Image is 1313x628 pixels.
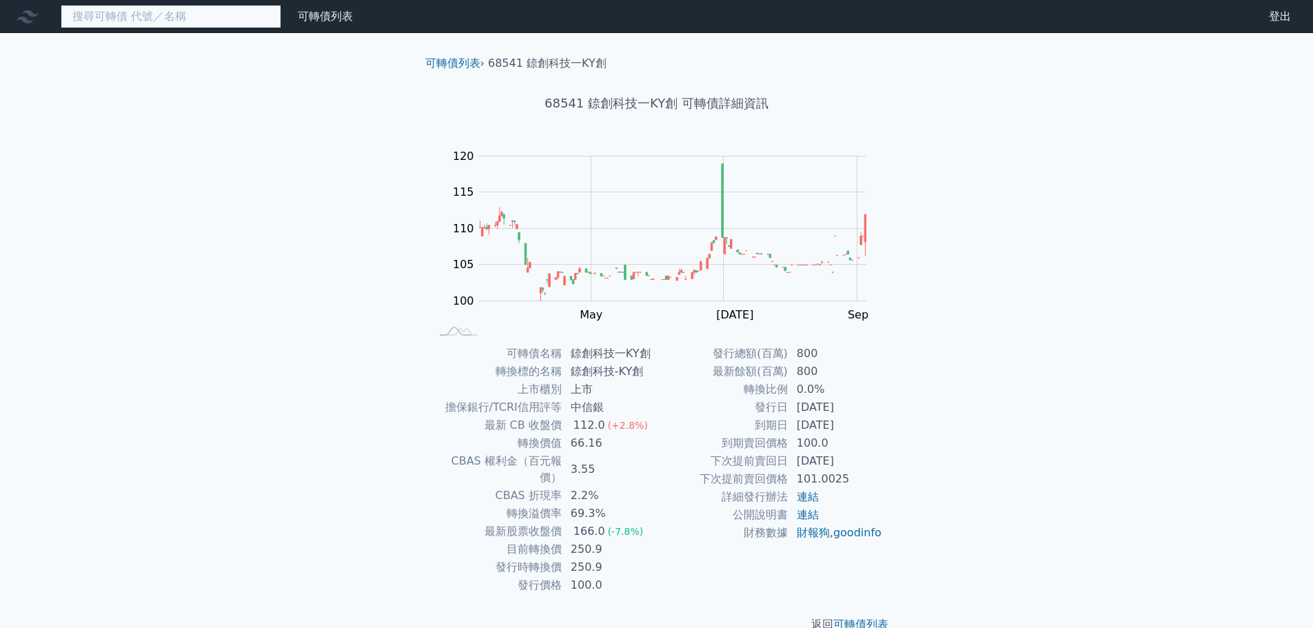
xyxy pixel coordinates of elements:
[562,434,657,452] td: 66.16
[562,345,657,363] td: 錼創科技一KY創
[788,524,883,542] td: ,
[1244,562,1313,628] iframe: Chat Widget
[571,417,608,434] div: 112.0
[562,398,657,416] td: 中信銀
[298,10,353,23] a: 可轉債列表
[431,345,562,363] td: 可轉債名稱
[562,363,657,381] td: 錼創科技-KY創
[453,294,474,307] tspan: 100
[797,490,819,503] a: 連結
[431,487,562,505] td: CBAS 折現率
[788,398,883,416] td: [DATE]
[562,487,657,505] td: 2.2%
[788,416,883,434] td: [DATE]
[657,506,788,524] td: 公開說明書
[833,526,882,539] a: goodinfo
[788,470,883,488] td: 101.0025
[453,150,474,163] tspan: 120
[562,381,657,398] td: 上市
[562,452,657,487] td: 3.55
[431,434,562,452] td: 轉換價值
[562,505,657,523] td: 69.3%
[431,558,562,576] td: 發行時轉換價
[788,363,883,381] td: 800
[657,452,788,470] td: 下次提前賣回日
[562,558,657,576] td: 250.9
[657,398,788,416] td: 發行日
[788,345,883,363] td: 800
[716,308,753,321] tspan: [DATE]
[788,381,883,398] td: 0.0%
[657,434,788,452] td: 到期賣回價格
[431,398,562,416] td: 擔保銀行/TCRI信用評等
[580,308,602,321] tspan: May
[657,488,788,506] td: 詳細發行辦法
[425,57,480,70] a: 可轉債列表
[414,94,899,113] h1: 68541 錼創科技一KY創 可轉債詳細資訊
[488,55,607,72] li: 68541 錼創科技一KY創
[453,222,474,235] tspan: 110
[657,363,788,381] td: 最新餘額(百萬)
[788,434,883,452] td: 100.0
[479,164,866,301] g: Series
[788,452,883,470] td: [DATE]
[657,524,788,542] td: 財務數據
[431,505,562,523] td: 轉換溢價率
[657,345,788,363] td: 發行總額(百萬)
[608,420,648,431] span: (+2.8%)
[1244,562,1313,628] div: 聊天小工具
[453,258,474,271] tspan: 105
[797,508,819,521] a: 連結
[431,452,562,487] td: CBAS 權利金（百元報價）
[453,185,474,199] tspan: 115
[562,576,657,594] td: 100.0
[608,526,644,537] span: (-7.8%)
[425,55,485,72] li: ›
[848,308,868,321] tspan: Sep
[657,381,788,398] td: 轉換比例
[431,416,562,434] td: 最新 CB 收盤價
[431,523,562,540] td: 最新股票收盤價
[61,5,281,28] input: 搜尋可轉債 代號／名稱
[1258,6,1302,28] a: 登出
[431,381,562,398] td: 上市櫃別
[431,576,562,594] td: 發行價格
[571,523,608,540] div: 166.0
[657,470,788,488] td: 下次提前賣回價格
[797,526,830,539] a: 財報狗
[562,540,657,558] td: 250.9
[431,363,562,381] td: 轉換標的名稱
[431,540,562,558] td: 目前轉換價
[446,150,887,321] g: Chart
[657,416,788,434] td: 到期日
